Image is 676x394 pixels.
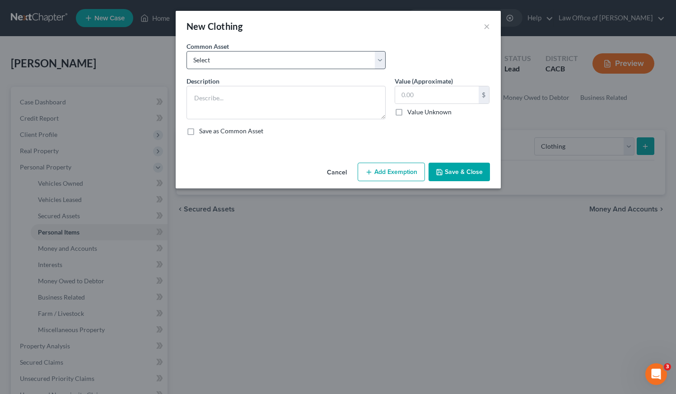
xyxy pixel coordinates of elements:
[199,127,263,136] label: Save as Common Asset
[645,363,667,385] iframe: Intercom live chat
[395,86,479,103] input: 0.00
[358,163,425,182] button: Add Exemption
[479,86,490,103] div: $
[407,108,452,117] label: Value Unknown
[186,20,243,33] div: New Clothing
[186,42,229,51] label: Common Asset
[186,77,219,85] span: Description
[484,21,490,32] button: ×
[320,164,354,182] button: Cancel
[429,163,490,182] button: Save & Close
[395,76,453,86] label: Value (Approximate)
[664,363,671,371] span: 3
